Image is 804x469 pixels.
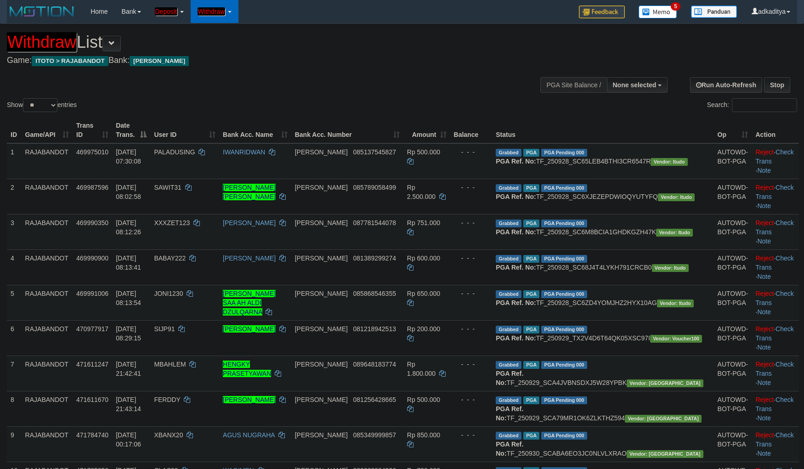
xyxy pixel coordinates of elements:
td: · · [752,391,799,426]
span: Grabbed [496,220,521,227]
a: Check Trans [755,396,793,412]
span: [DATE] 00:17:06 [116,431,141,448]
span: Marked by adkpebhi [523,290,539,298]
td: RAJABANDOT [22,214,73,249]
span: [PERSON_NAME] [295,148,348,156]
td: RAJABANDOT [22,391,73,426]
td: AUTOWD-BOT-PGA [714,214,752,249]
td: RAJABANDOT [22,249,73,285]
b: PGA Ref. No: [496,405,523,422]
td: · · [752,143,799,179]
span: Marked by adkpebhi [523,184,539,192]
span: [PERSON_NAME] [295,396,348,403]
span: BABAY222 [154,254,186,262]
span: Rp 751.000 [407,219,440,226]
span: [PERSON_NAME] [130,56,189,66]
th: Status [492,117,713,143]
em: Withdraw [198,7,225,16]
span: SIJP91 [154,325,175,333]
span: Grabbed [496,184,521,192]
span: [PERSON_NAME] [295,431,348,439]
span: Grabbed [496,326,521,333]
span: Grabbed [496,149,521,157]
th: ID [7,117,22,143]
span: Rp 650.000 [407,290,440,297]
a: Reject [755,325,774,333]
span: 471611247 [76,361,108,368]
span: [PERSON_NAME] [295,184,348,191]
td: 5 [7,285,22,320]
span: PGA Pending [541,361,587,369]
span: Copy 081389299274 to clipboard [353,254,396,262]
a: Note [757,308,771,316]
td: TF_250929_SCA4JVBNSDXJ5W28YPBK [492,356,713,391]
span: [DATE] 08:13:41 [116,254,141,271]
span: [DATE] 21:43:14 [116,396,141,412]
span: Rp 850.000 [407,431,440,439]
b: PGA Ref. No: [496,334,536,342]
a: IWANRIDWAN [223,148,265,156]
span: Vendor URL: https://secure6.1velocity.biz [658,193,695,201]
div: - - - [454,360,489,369]
div: - - - [454,183,489,192]
td: 9 [7,426,22,462]
span: 469987596 [76,184,108,191]
th: Trans ID: activate to sort column ascending [73,117,112,143]
td: 3 [7,214,22,249]
span: Grabbed [496,396,521,404]
a: [PERSON_NAME] [223,396,276,403]
span: 5 [671,2,680,11]
span: SAWIT31 [154,184,181,191]
div: - - - [454,289,489,298]
span: XBANX20 [154,431,183,439]
a: Check Trans [755,219,793,236]
td: AUTOWD-BOT-PGA [714,249,752,285]
span: JONI1230 [154,290,183,297]
div: - - - [454,254,489,263]
span: Rp 1.800.000 [407,361,436,377]
td: TF_250929_SCA79MR1OK6ZLKTHZ594 [492,391,713,426]
a: Note [757,450,771,457]
a: Stop [764,77,790,93]
span: Copy 085349999857 to clipboard [353,431,396,439]
td: AUTOWD-BOT-PGA [714,320,752,356]
b: PGA Ref. No: [496,158,536,165]
td: RAJABANDOT [22,285,73,320]
div: - - - [454,324,489,333]
span: PGA Pending [541,149,587,157]
b: PGA Ref. No: [496,370,523,386]
th: Action [752,117,799,143]
a: Reject [755,148,774,156]
span: Marked by adkfebri [523,396,539,404]
span: PGA Pending [541,290,587,298]
span: PGA Pending [541,396,587,404]
span: [DATE] 08:29:15 [116,325,141,342]
td: TF_250928_SC68J4T4LYKH791CRCB0 [492,249,713,285]
b: PGA Ref. No: [496,299,536,306]
span: [DATE] 08:13:54 [116,290,141,306]
b: PGA Ref. No: [496,264,536,271]
span: None selected [613,81,657,89]
span: [PERSON_NAME] [295,219,348,226]
label: Show entries [7,98,77,112]
td: RAJABANDOT [22,356,73,391]
img: panduan.png [691,6,737,18]
span: Marked by adkfebri [523,361,539,369]
span: [PERSON_NAME] [295,361,348,368]
a: Note [757,379,771,386]
img: Button%20Memo.svg [639,6,677,18]
a: [PERSON_NAME] [PERSON_NAME] [223,184,276,200]
b: PGA Ref. No: [496,193,536,200]
td: RAJABANDOT [22,320,73,356]
a: Run Auto-Refresh [690,77,762,93]
th: Date Trans.: activate to sort column descending [112,117,150,143]
span: 471784740 [76,431,108,439]
span: PGA Pending [541,255,587,263]
a: Reject [755,254,774,262]
td: TF_250928_SC65LEB4BTHI3CR6547R [492,143,713,179]
span: Copy 081256428665 to clipboard [353,396,396,403]
span: ITOTO > RAJABANDOT [32,56,108,66]
a: [PERSON_NAME] SAA AH ALDI DZULQARNA [223,290,276,316]
th: Balance [450,117,493,143]
span: XXXZET123 [154,219,190,226]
